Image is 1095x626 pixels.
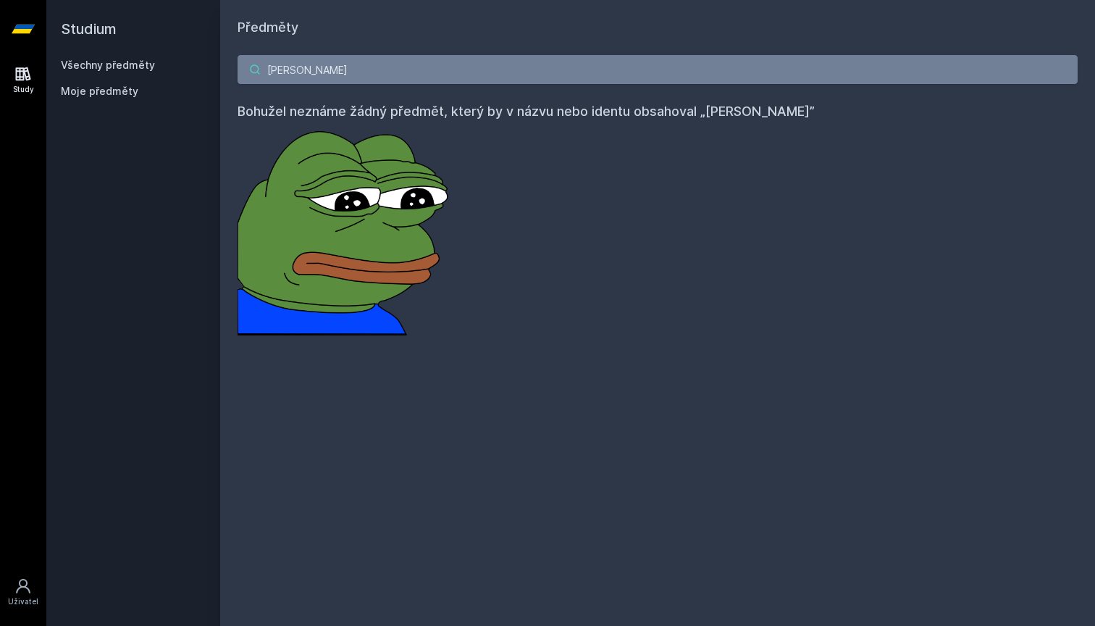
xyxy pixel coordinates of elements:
input: Název nebo ident předmětu… [238,55,1078,84]
h1: Předměty [238,17,1078,38]
a: Všechny předměty [61,59,155,71]
a: Uživatel [3,570,43,614]
div: Study [13,84,34,95]
span: Moje předměty [61,84,138,99]
a: Study [3,58,43,102]
div: Uživatel [8,596,38,607]
img: error_picture.png [238,122,455,335]
h4: Bohužel neznáme žádný předmět, který by v názvu nebo identu obsahoval „[PERSON_NAME]” [238,101,1078,122]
